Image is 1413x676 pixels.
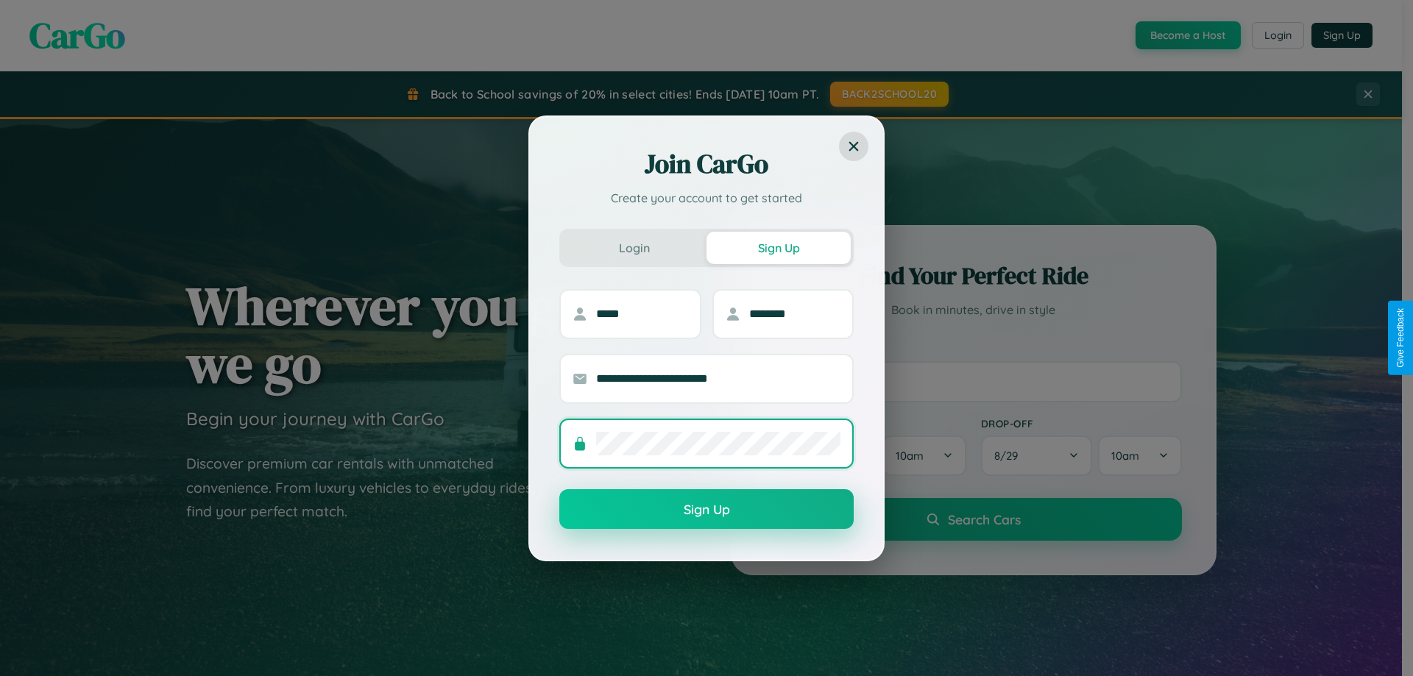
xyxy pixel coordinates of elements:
[559,146,854,182] h2: Join CarGo
[1395,308,1406,368] div: Give Feedback
[559,189,854,207] p: Create your account to get started
[706,232,851,264] button: Sign Up
[562,232,706,264] button: Login
[559,489,854,529] button: Sign Up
